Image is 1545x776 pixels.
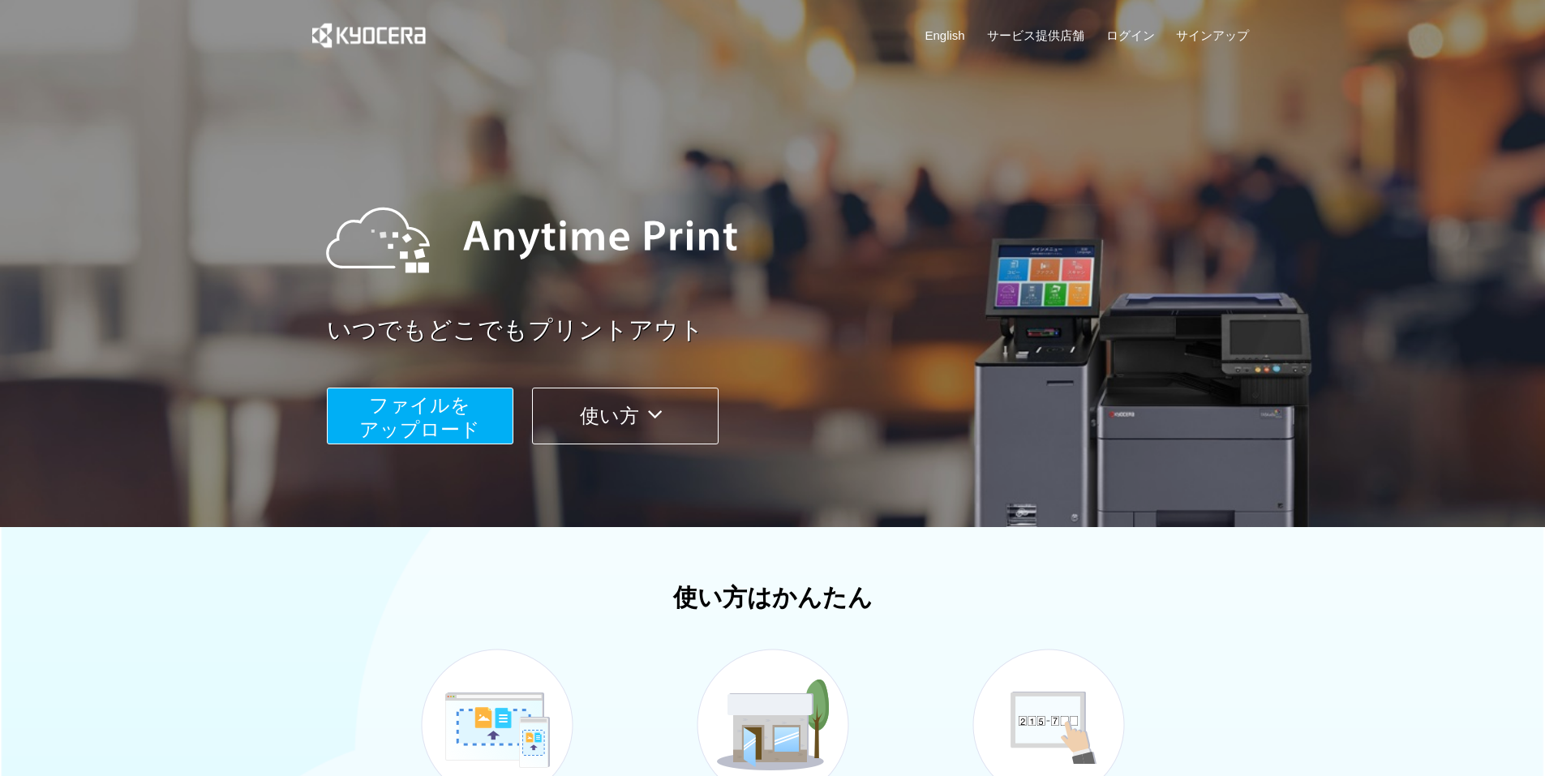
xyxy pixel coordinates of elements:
a: いつでもどこでもプリントアウト [327,313,1260,348]
a: English [925,27,965,44]
a: サービス提供店舗 [987,27,1084,44]
button: 使い方 [532,388,719,444]
a: サインアップ [1176,27,1249,44]
span: ファイルを ​​アップロード [359,394,480,440]
a: ログイン [1106,27,1155,44]
button: ファイルを​​アップロード [327,388,513,444]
